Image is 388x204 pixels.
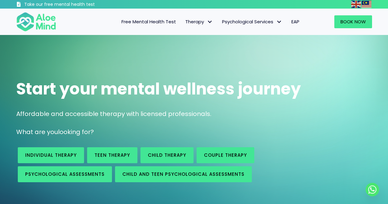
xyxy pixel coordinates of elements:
[291,18,299,25] span: EAP
[18,166,112,182] a: Psychological assessments
[275,17,284,26] span: Psychological Services: submenu
[181,15,217,28] a: TherapyTherapy: submenu
[64,15,304,28] nav: Menu
[334,15,372,28] a: Book Now
[16,110,372,118] p: Affordable and accessible therapy with licensed professionals.
[206,17,214,26] span: Therapy: submenu
[58,128,94,136] span: looking for?
[351,1,362,8] a: English
[185,18,213,25] span: Therapy
[16,12,56,32] img: Aloe mind Logo
[24,2,128,8] h3: Take our free mental health test
[121,18,176,25] span: Free Mental Health Test
[25,152,77,158] span: Individual therapy
[287,15,304,28] a: EAP
[204,152,247,158] span: Couple therapy
[351,1,361,8] img: en
[16,2,128,9] a: Take our free mental health test
[25,171,105,177] span: Psychological assessments
[140,147,194,163] a: Child Therapy
[87,147,137,163] a: Teen Therapy
[18,147,84,163] a: Individual therapy
[217,15,287,28] a: Psychological ServicesPsychological Services: submenu
[222,18,282,25] span: Psychological Services
[115,166,252,182] a: Child and Teen Psychological assessments
[122,171,244,177] span: Child and Teen Psychological assessments
[362,1,372,8] a: Malay
[16,78,301,100] span: Start your mental wellness journey
[366,183,379,196] a: Whatsapp
[117,15,181,28] a: Free Mental Health Test
[148,152,186,158] span: Child Therapy
[197,147,254,163] a: Couple therapy
[94,152,130,158] span: Teen Therapy
[362,1,371,8] img: ms
[16,128,58,136] span: What are you
[340,18,366,25] span: Book Now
